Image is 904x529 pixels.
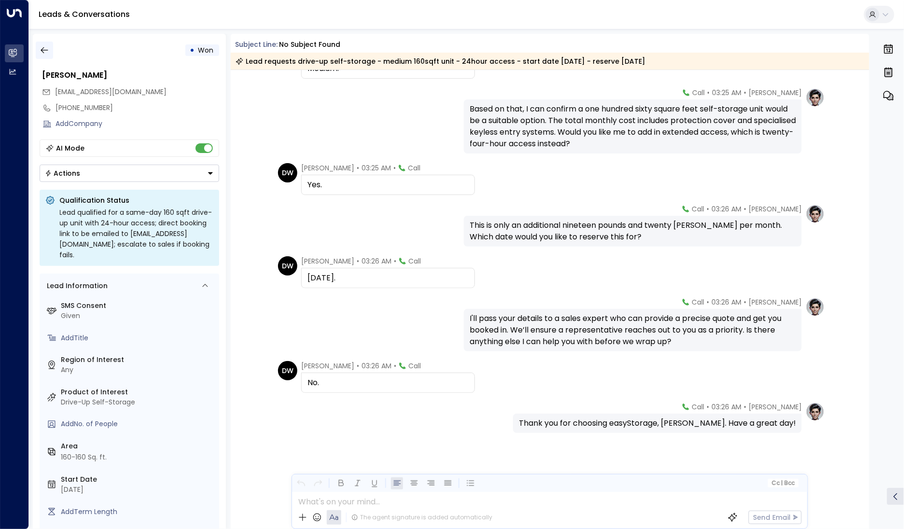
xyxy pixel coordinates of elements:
[692,402,704,412] span: Call
[190,42,195,59] div: •
[61,474,215,485] label: Start Date
[44,281,108,291] div: Lead Information
[711,204,741,214] span: 03:26 AM
[707,204,709,214] span: •
[749,204,802,214] span: [PERSON_NAME]
[711,402,741,412] span: 03:26 AM
[301,361,354,371] span: [PERSON_NAME]
[806,204,825,223] img: profile-logo.png
[56,103,219,113] div: [PHONE_NUMBER]
[744,402,746,412] span: •
[357,163,359,173] span: •
[351,513,492,522] div: The agent signature is added automatically
[39,9,130,20] a: Leads & Conversations
[749,88,802,97] span: [PERSON_NAME]
[236,56,646,66] div: Lead requests drive-up self-storage - medium 160sqft unit - 24hour access - start date [DATE] - r...
[40,165,219,182] button: Actions
[806,88,825,107] img: profile-logo.png
[692,297,704,307] span: Call
[278,163,297,182] div: DW
[394,361,396,371] span: •
[806,402,825,421] img: profile-logo.png
[56,143,85,153] div: AI Mode
[40,165,219,182] div: Button group with a nested menu
[470,103,796,150] div: Based on that, I can confirm a one hundred sixty square feet self-storage unit would be a suitabl...
[307,272,469,284] div: [DATE].
[61,311,215,321] div: Given
[295,477,307,489] button: Undo
[61,355,215,365] label: Region of Interest
[45,169,81,178] div: Actions
[394,256,396,266] span: •
[768,479,799,488] button: Cc|Bcc
[393,163,396,173] span: •
[198,45,214,55] span: Won
[781,480,783,487] span: |
[357,361,359,371] span: •
[707,297,709,307] span: •
[362,163,391,173] span: 03:25 AM
[408,361,421,371] span: Call
[749,297,802,307] span: [PERSON_NAME]
[60,207,213,260] div: Lead qualified for a same-day 160 sqft drive-up unit with 24-hour access; direct booking link to ...
[60,195,213,205] p: Qualification Status
[236,40,278,49] span: Subject Line:
[61,419,215,429] div: AddNo. of People
[61,441,215,451] label: Area
[301,163,354,173] span: [PERSON_NAME]
[712,88,741,97] span: 03:25 AM
[61,387,215,397] label: Product of Interest
[278,256,297,276] div: DW
[806,297,825,317] img: profile-logo.png
[744,297,746,307] span: •
[61,452,107,462] div: 160-160 Sq. ft.
[61,301,215,311] label: SMS Consent
[772,480,795,487] span: Cc Bcc
[56,87,167,97] span: DwayneWilliams@hotmail.co.uk
[278,361,297,380] div: DW
[692,204,704,214] span: Call
[707,402,709,412] span: •
[749,402,802,412] span: [PERSON_NAME]
[301,256,354,266] span: [PERSON_NAME]
[519,418,796,429] div: Thank you for choosing easyStorage, [PERSON_NAME]. Have a great day!
[362,256,391,266] span: 03:26 AM
[307,179,469,191] div: Yes.
[744,88,746,97] span: •
[711,297,741,307] span: 03:26 AM
[307,377,469,389] div: No.
[357,256,359,266] span: •
[61,507,215,517] div: AddTerm Length
[56,119,219,129] div: AddCompany
[470,220,796,243] div: This is only an additional nineteen pounds and twenty [PERSON_NAME] per month. Which date would y...
[408,256,421,266] span: Call
[42,70,219,81] div: [PERSON_NAME]
[408,163,420,173] span: Call
[61,397,215,407] div: Drive-Up Self-Storage
[61,365,215,375] div: Any
[470,313,796,348] div: I'll pass your details to a sales expert who can provide a precise quote and get you booked in. W...
[362,361,391,371] span: 03:26 AM
[312,477,324,489] button: Redo
[61,485,215,495] div: [DATE]
[56,87,167,97] span: [EMAIL_ADDRESS][DOMAIN_NAME]
[279,40,340,50] div: No subject found
[744,204,746,214] span: •
[61,333,215,343] div: AddTitle
[707,88,709,97] span: •
[692,88,705,97] span: Call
